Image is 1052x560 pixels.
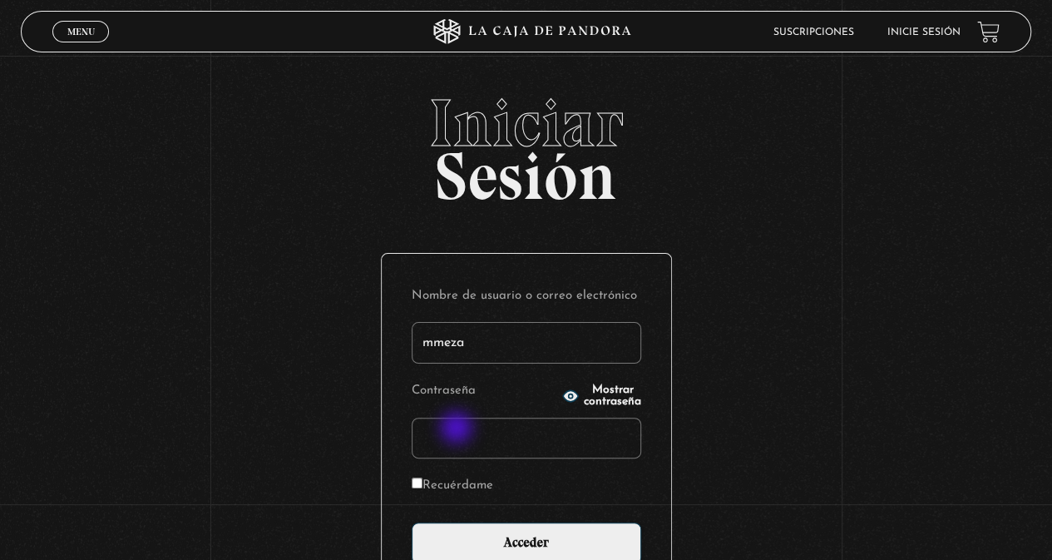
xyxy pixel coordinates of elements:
[773,27,854,37] a: Suscripciones
[67,27,95,37] span: Menu
[21,90,1030,196] h2: Sesión
[562,384,641,408] button: Mostrar contraseña
[62,41,101,52] span: Cerrar
[412,478,422,488] input: Recuérdame
[412,379,558,404] label: Contraseña
[977,21,1000,43] a: View your shopping cart
[21,90,1030,156] span: Iniciar
[887,27,961,37] a: Inicie sesión
[412,473,493,499] label: Recuérdame
[584,384,641,408] span: Mostrar contraseña
[412,284,641,310] label: Nombre de usuario o correo electrónico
